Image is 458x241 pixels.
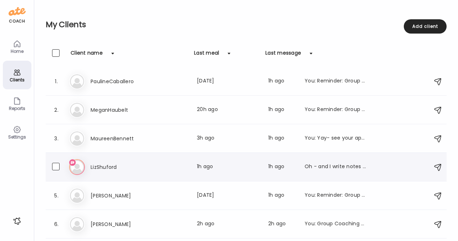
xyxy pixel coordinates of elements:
div: 1h ago [268,77,296,86]
div: 1h ago [197,163,260,171]
div: 3h ago [197,134,260,143]
div: 3. [52,134,61,143]
h3: [PERSON_NAME] [91,220,153,229]
div: Add client [404,19,447,34]
div: 1h ago [268,106,296,114]
h2: My Clients [46,19,447,30]
h3: [PERSON_NAME] [91,191,153,200]
div: You: Reminder: Group Coaching Call is TONIGHT!! Topic is A/B Workouts... a goodie! [305,106,367,114]
div: 2h ago [197,220,260,229]
div: You: Group Coaching Call TONIGHT!! Topic is A/B Workouts... a goodie! [305,220,367,229]
div: 1h ago [268,191,296,200]
div: [DATE] [197,77,260,86]
div: You: Reminder: Group Coaching Call is TONIGHT!! Topic is A/B Workouts... a goodie! [305,77,367,86]
div: 1h ago [268,134,296,143]
div: 1. [52,77,61,86]
div: Client name [71,49,103,61]
div: Oh - and I write notes on most pictures! [305,163,367,171]
div: Reports [4,106,30,111]
div: [DATE] [197,191,260,200]
div: You: Yay- see your appt booked. Thanks! [305,134,367,143]
div: Clients [4,77,30,82]
div: 2. [52,106,61,114]
h3: MaureenBennett [91,134,153,143]
div: 6. [52,220,61,229]
div: 5. [52,191,61,200]
h3: PaulineCaballero [91,77,153,86]
div: Settings [4,135,30,139]
div: Last message [265,49,301,61]
div: coach [9,18,25,24]
div: You: Reminder: Group Coaching Call is TONIGHT!! Topic is A/B Workouts... a goodie! How's everythi... [305,191,367,200]
h3: LizShuford [91,163,153,171]
div: Home [4,49,30,54]
div: Last meal [194,49,219,61]
div: 2h ago [268,220,296,229]
div: 20h ago [197,106,260,114]
div: 1h ago [268,163,296,171]
img: ate [9,6,26,17]
h3: MeganHaubelt [91,106,153,114]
